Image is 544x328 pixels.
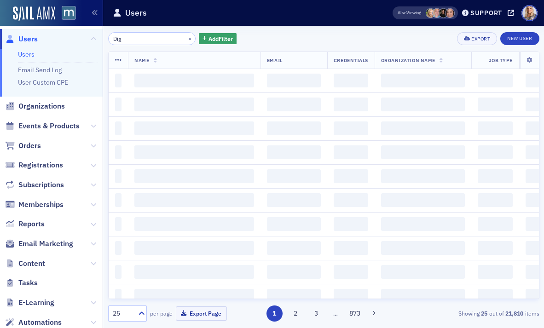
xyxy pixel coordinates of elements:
a: Memberships [5,200,64,210]
a: New User [500,32,539,45]
button: Export Page [176,306,227,321]
span: ‌ [267,145,321,159]
span: ‌ [115,265,122,279]
span: ‌ [267,217,321,231]
a: Events & Products [5,121,80,131]
span: ‌ [134,145,254,159]
span: Job Type [489,57,513,63]
span: ‌ [478,74,513,87]
span: … [329,309,342,317]
span: ‌ [115,193,122,207]
span: ‌ [334,289,368,303]
span: E-Learning [18,298,54,308]
span: ‌ [381,241,465,255]
span: ‌ [134,121,254,135]
a: Automations [5,317,62,328]
span: ‌ [134,74,254,87]
span: ‌ [267,193,321,207]
span: Viewing [398,10,421,16]
span: ‌ [134,98,254,111]
img: SailAMX [13,6,55,21]
span: Dee Sullivan [432,8,442,18]
span: ‌ [334,193,368,207]
span: Organization Name [381,57,435,63]
button: × [186,34,194,42]
button: AddFilter [199,33,237,45]
span: ‌ [134,217,254,231]
a: E-Learning [5,298,54,308]
h1: Users [125,7,147,18]
a: Subscriptions [5,180,64,190]
a: Registrations [5,160,63,170]
span: ‌ [334,241,368,255]
span: ‌ [267,74,321,87]
span: ‌ [267,121,321,135]
span: ‌ [115,241,122,255]
span: Credentials [334,57,368,63]
span: ‌ [381,217,465,231]
button: 873 [347,305,363,322]
button: 3 [308,305,324,322]
span: Organizations [18,101,65,111]
span: ‌ [334,145,368,159]
strong: 25 [480,309,489,317]
span: ‌ [267,98,321,111]
span: ‌ [134,193,254,207]
input: Search… [108,32,196,45]
button: 1 [266,305,283,322]
span: ‌ [134,289,254,303]
label: per page [150,309,173,317]
div: Showing out of items [402,309,539,317]
span: ‌ [115,217,122,231]
span: ‌ [381,265,465,279]
span: Registrations [18,160,63,170]
span: ‌ [334,74,368,87]
span: ‌ [115,74,122,87]
span: ‌ [381,98,465,111]
span: ‌ [134,265,254,279]
button: Export [457,32,497,45]
span: ‌ [267,289,321,303]
a: Users [18,50,35,58]
span: Add Filter [208,35,233,43]
span: Email Marketing [18,239,73,249]
span: ‌ [478,169,513,183]
span: Katie Foo [445,8,455,18]
span: Content [18,259,45,269]
span: ‌ [267,169,321,183]
span: ‌ [334,217,368,231]
img: SailAMX [62,6,76,20]
a: View Homepage [55,6,76,22]
span: ‌ [115,289,122,303]
a: Email Marketing [5,239,73,249]
span: Orders [18,141,41,151]
span: ‌ [334,169,368,183]
span: Users [18,34,38,44]
span: Reports [18,219,45,229]
span: ‌ [381,289,465,303]
span: ‌ [478,145,513,159]
span: ‌ [334,98,368,111]
span: ‌ [267,241,321,255]
span: ‌ [381,74,465,87]
span: ‌ [381,169,465,183]
span: ‌ [115,169,122,183]
span: ‌ [381,145,465,159]
span: Automations [18,317,62,328]
span: ‌ [115,121,122,135]
span: ‌ [381,193,465,207]
span: ‌ [134,241,254,255]
div: Support [470,9,502,17]
div: Also [398,10,406,16]
span: Memberships [18,200,64,210]
span: ‌ [478,98,513,111]
a: Content [5,259,45,269]
span: Email [267,57,283,63]
span: Rebekah Olson [426,8,435,18]
div: 25 [113,309,133,318]
span: ‌ [115,145,122,159]
a: Organizations [5,101,65,111]
a: Users [5,34,38,44]
button: 2 [287,305,303,322]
